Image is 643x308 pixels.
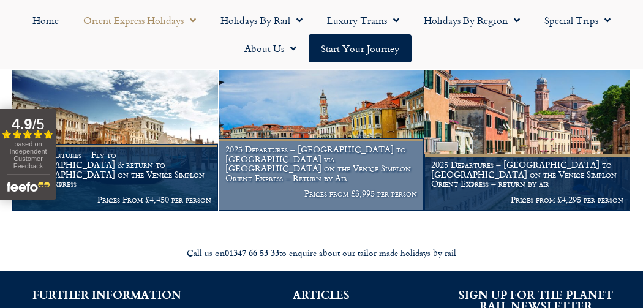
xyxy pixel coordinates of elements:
a: Home [20,6,71,34]
a: Special Trips [532,6,623,34]
a: Holidays by Rail [208,6,315,34]
h2: ARTICLES [233,289,410,300]
img: Channel street, Venice Orient Express [424,70,630,211]
a: Holidays by Region [412,6,532,34]
strong: 01347 66 53 33 [225,246,279,259]
a: 2025 Departures – Fly to [GEOGRAPHIC_DATA] & return to [GEOGRAPHIC_DATA] on the Venice Simplon Or... [12,70,219,211]
nav: Menu [6,6,637,62]
a: Luxury Trains [315,6,412,34]
h1: 2025 Departures – [GEOGRAPHIC_DATA] to [GEOGRAPHIC_DATA] on the Venice Simplon Orient Express – r... [431,160,623,189]
a: 2025 Departures – [GEOGRAPHIC_DATA] to [GEOGRAPHIC_DATA] on the Venice Simplon Orient Express – r... [424,70,631,211]
p: Prices from £4,295 per person [431,195,623,205]
h2: FURTHER INFORMATION [18,289,196,300]
div: Call us on to enquire about our tailor made holidays by rail [6,247,637,259]
h1: 2025 Departures – [GEOGRAPHIC_DATA] to [GEOGRAPHIC_DATA] via [GEOGRAPHIC_DATA] on the Venice Simp... [225,145,418,183]
a: Start your Journey [309,34,412,62]
p: Prices From £4,450 per person [19,195,211,205]
img: venice aboard the Orient Express [12,70,218,211]
a: About Us [232,34,309,62]
p: Prices from £3,995 per person [225,189,418,198]
a: 2025 Departures – [GEOGRAPHIC_DATA] to [GEOGRAPHIC_DATA] via [GEOGRAPHIC_DATA] on the Venice Simp... [219,70,425,211]
h1: 2025 Departures – Fly to [GEOGRAPHIC_DATA] & return to [GEOGRAPHIC_DATA] on the Venice Simplon Or... [19,150,211,189]
a: Orient Express Holidays [71,6,208,34]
